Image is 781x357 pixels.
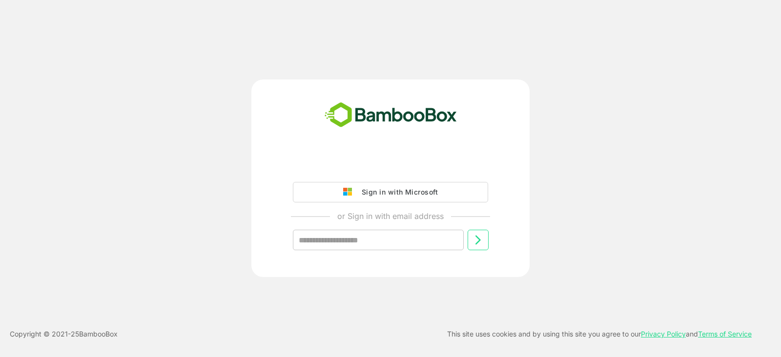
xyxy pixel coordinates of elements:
[698,330,752,338] a: Terms of Service
[293,182,488,202] button: Sign in with Microsoft
[10,328,118,340] p: Copyright © 2021- 25 BambooBox
[641,330,686,338] a: Privacy Policy
[447,328,752,340] p: This site uses cookies and by using this site you agree to our and
[357,186,438,198] div: Sign in with Microsoft
[337,210,444,222] p: or Sign in with email address
[319,99,462,131] img: bamboobox
[343,188,357,197] img: google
